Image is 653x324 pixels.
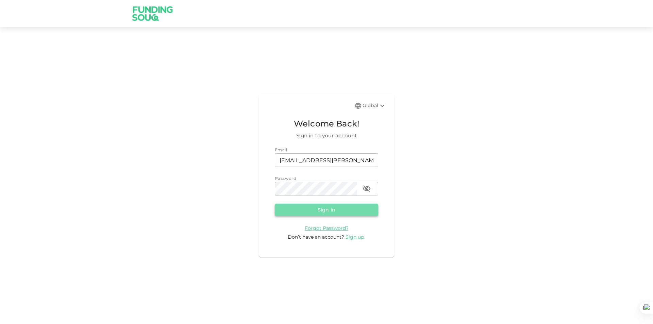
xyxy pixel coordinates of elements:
[275,204,378,216] button: Sign in
[275,153,378,167] input: email
[275,132,378,140] span: Sign in to your account
[275,117,378,130] span: Welcome Back!
[305,225,349,231] a: Forgot Password?
[275,176,296,181] span: Password
[363,102,386,110] div: Global
[288,234,344,240] span: Don’t have an account?
[275,147,287,152] span: Email
[346,234,364,240] span: Sign up
[275,182,357,195] input: password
